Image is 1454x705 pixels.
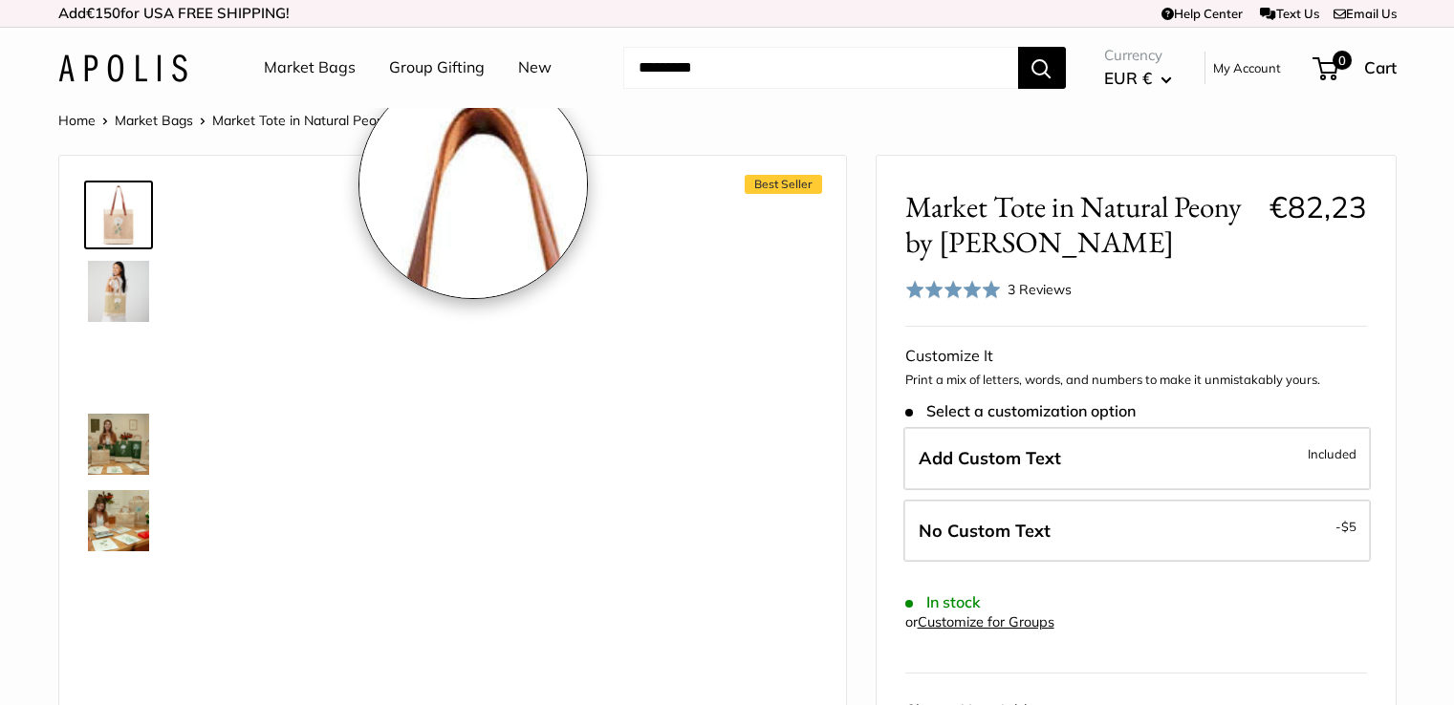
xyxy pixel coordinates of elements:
[389,53,485,82] a: Group Gifting
[623,47,1018,89] input: Search...
[905,342,1367,371] div: Customize It
[1332,51,1351,70] span: 0
[1308,442,1356,465] span: Included
[905,371,1367,390] p: Print a mix of letters, words, and numbers to make it unmistakably yours.
[518,53,552,82] a: New
[1008,281,1072,298] span: 3 Reviews
[903,500,1371,563] label: Leave Blank
[88,184,149,246] img: Market Tote in Natural Peony by Amy Logsdon
[903,427,1371,490] label: Add Custom Text
[58,112,96,129] a: Home
[84,257,153,326] a: Market Tote in Natural Peony by Amy Logsdon
[58,108,520,133] nav: Breadcrumb
[919,520,1051,542] span: No Custom Text
[88,261,149,322] img: Market Tote in Natural Peony by Amy Logsdon
[84,486,153,555] a: Market Tote in Natural Peony by Amy Logsdon
[86,4,120,22] span: €150
[1104,63,1172,94] button: EUR €
[84,333,153,402] a: Market Tote in Natural Peony by Amy Logsdon
[115,112,193,129] a: Market Bags
[58,54,187,82] img: Apolis
[1270,188,1367,225] span: €82,23
[84,410,153,479] a: Market Tote in Natural Peony by Amy Logsdon
[1260,6,1318,21] a: Text Us
[84,181,153,249] a: Market Tote in Natural Peony by Amy Logsdon
[745,175,822,194] span: Best Seller
[919,447,1061,469] span: Add Custom Text
[1334,6,1397,21] a: Email Us
[918,613,1054,630] a: Customize for Groups
[84,563,153,631] a: Market Tote in Natural Peony by Amy Logsdon
[212,112,520,129] span: Market Tote in Natural Peony by [PERSON_NAME]
[1161,6,1243,21] a: Help Center
[1364,57,1397,77] span: Cart
[1104,68,1152,88] span: EUR €
[1314,53,1397,83] a: 0 Cart
[905,593,981,611] span: In stock
[88,414,149,475] img: Market Tote in Natural Peony by Amy Logsdon
[1018,47,1066,89] button: Search
[1335,515,1356,538] span: -
[1341,519,1356,534] span: $5
[88,490,149,551] img: Market Tote in Natural Peony by Amy Logsdon
[1104,42,1172,69] span: Currency
[1213,56,1281,79] a: My Account
[905,402,1136,420] span: Select a customization option
[905,609,1054,635] div: or
[264,53,356,82] a: Market Bags
[905,189,1255,260] span: Market Tote in Natural Peony by [PERSON_NAME]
